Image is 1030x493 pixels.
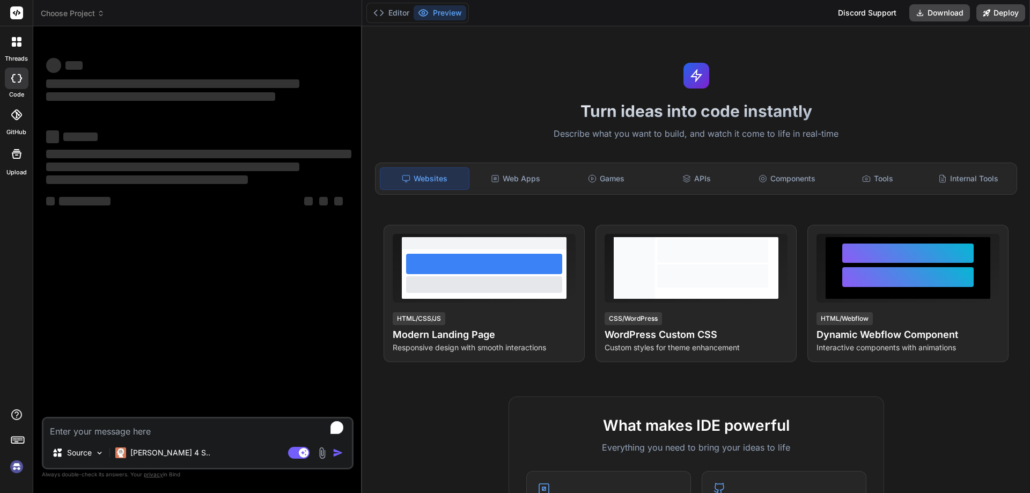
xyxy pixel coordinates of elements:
[46,163,299,171] span: ‌
[816,327,999,342] h4: Dynamic Webflow Component
[605,312,662,325] div: CSS/WordPress
[46,150,351,158] span: ‌
[562,167,651,190] div: Games
[43,418,352,438] textarea: To enrich screen reader interactions, please activate Accessibility in Grammarly extension settings
[526,414,866,437] h2: What makes IDE powerful
[6,128,26,137] label: GitHub
[95,448,104,458] img: Pick Models
[46,175,248,184] span: ‌
[6,168,27,177] label: Upload
[144,471,163,477] span: privacy
[652,167,741,190] div: APIs
[605,327,788,342] h4: WordPress Custom CSS
[393,327,576,342] h4: Modern Landing Page
[369,5,414,20] button: Editor
[8,458,26,476] img: signin
[130,447,210,458] p: [PERSON_NAME] 4 S..
[605,342,788,353] p: Custom styles for theme enhancement
[816,342,999,353] p: Interactive components with animations
[46,130,59,143] span: ‌
[46,92,275,101] span: ‌
[46,58,61,73] span: ‌
[304,197,313,205] span: ‌
[319,197,328,205] span: ‌
[414,5,466,20] button: Preview
[41,8,105,19] span: Choose Project
[65,61,83,70] span: ‌
[5,54,28,63] label: threads
[369,127,1024,141] p: Describe what you want to build, and watch it come to life in real-time
[46,197,55,205] span: ‌
[976,4,1025,21] button: Deploy
[63,133,98,141] span: ‌
[834,167,922,190] div: Tools
[42,469,354,480] p: Always double-check its answers. Your in Bind
[67,447,92,458] p: Source
[334,197,343,205] span: ‌
[743,167,832,190] div: Components
[832,4,903,21] div: Discord Support
[115,447,126,458] img: Claude 4 Sonnet
[393,312,445,325] div: HTML/CSS/JS
[9,90,24,99] label: code
[369,101,1024,121] h1: Turn ideas into code instantly
[333,447,343,458] img: icon
[316,447,328,459] img: attachment
[924,167,1012,190] div: Internal Tools
[46,79,299,88] span: ‌
[59,197,111,205] span: ‌
[472,167,560,190] div: Web Apps
[909,4,970,21] button: Download
[393,342,576,353] p: Responsive design with smooth interactions
[526,441,866,454] p: Everything you need to bring your ideas to life
[816,312,873,325] div: HTML/Webflow
[380,167,469,190] div: Websites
